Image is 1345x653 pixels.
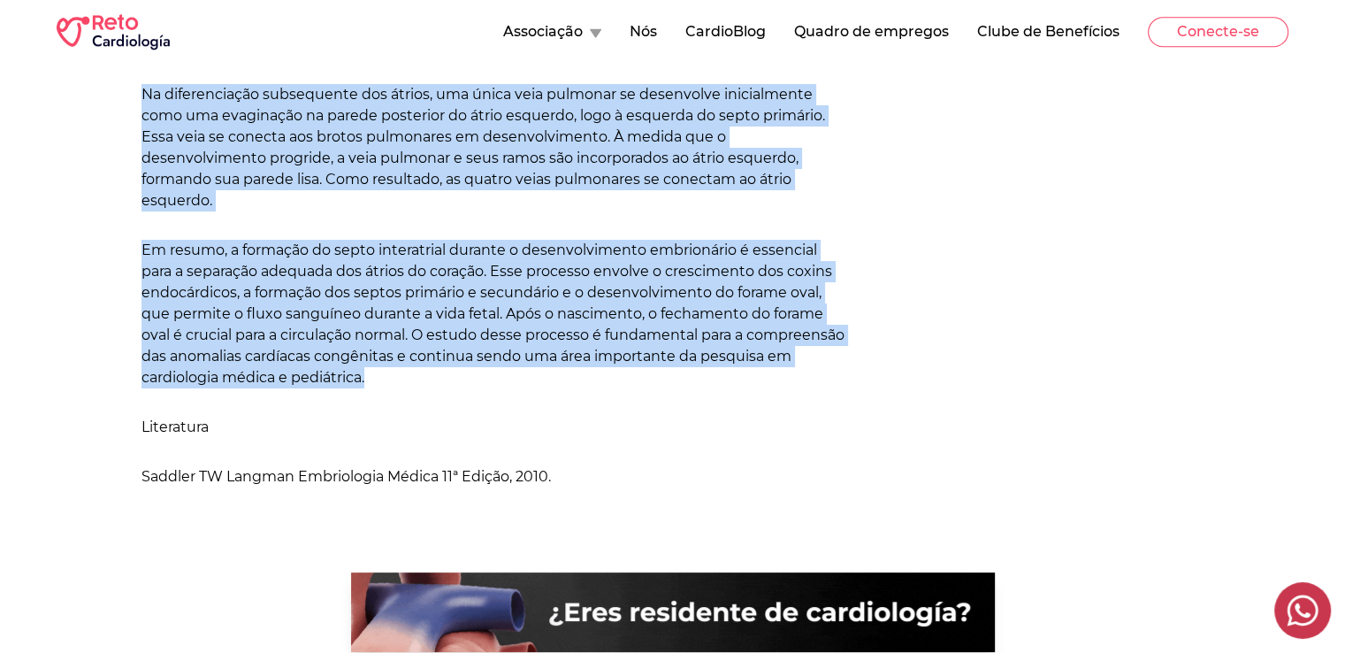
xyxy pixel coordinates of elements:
font: Literatura [141,419,209,435]
img: Anúncio na web | postagem de blog | banner | silanos medclass | 2025-09-11 | 1 [351,572,995,652]
font: Saddler TW Langman Embriologia Médica 11ª Edição, 2010. [141,468,551,485]
img: Desafio do logotipo Cardio [57,14,170,50]
button: Clube de Benefícios [977,21,1120,42]
button: Quadro de empregos [794,21,949,42]
font: Quadro de empregos [794,23,949,40]
font: Nós [630,23,657,40]
font: Em resumo, a formação do septo interatrial durante o desenvolvimento embrionário é essencial para... [141,242,844,386]
font: CardioBlog [685,23,766,40]
font: Clube de Benefícios [977,23,1120,40]
button: CardioBlog [685,21,766,42]
font: Na diferenciação subsequente dos átrios, uma única veia pulmonar se desenvolve inicialmente como ... [141,86,825,209]
font: Conecte-se [1177,23,1259,40]
font: Associação [503,23,583,40]
button: Nós [630,21,657,42]
button: Associação [503,21,601,42]
button: Conecte-se [1148,17,1288,47]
